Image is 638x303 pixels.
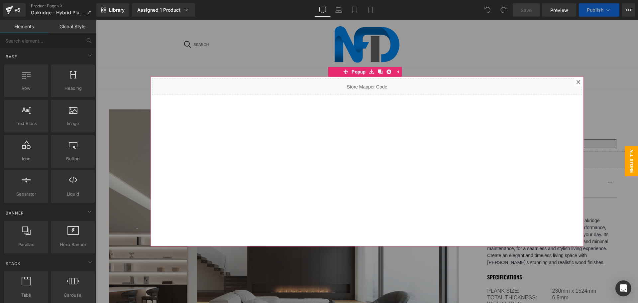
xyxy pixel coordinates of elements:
a: Global Style [48,20,96,33]
span: Popup [254,47,271,57]
a: Product Pages [31,3,96,9]
a: v6 [3,3,26,17]
span: Hero Banner [53,241,93,248]
button: Undo [481,3,494,17]
div: Open Intercom Messenger [615,280,631,296]
button: Redo [497,3,510,17]
span: Heading [53,85,93,92]
span: Text Block [6,120,46,127]
span: Parallax [6,241,46,248]
a: Delete Module [289,47,297,57]
div: Assigned 1 Product [137,7,190,13]
span: Banner [5,210,25,216]
span: Publish [587,7,603,13]
span: Carousel [53,292,93,299]
span: Separator [6,191,46,198]
a: Expand / Collapse [297,47,306,57]
span: Row [6,85,46,92]
a: Tablet [347,3,363,17]
span: Preview [550,7,568,14]
button: Publish [579,3,619,17]
a: Preview [542,3,576,17]
a: Desktop [315,3,331,17]
a: Clone Module [280,47,289,57]
span: Icon [6,155,46,162]
span: Save [521,7,532,14]
span: Stack [5,260,21,267]
a: Laptop [331,3,347,17]
a: Mobile [363,3,378,17]
span: Liquid [53,191,93,198]
span: Base [5,54,18,60]
button: More [622,3,635,17]
a: New Library [96,3,129,17]
span: Library [109,7,125,13]
span: Button [53,155,93,162]
span: Tabs [6,292,46,299]
div: v6 [13,6,22,14]
span: Image [53,120,93,127]
span: ALL Store Mapper [515,126,542,156]
span: Oakridge - Hybrid Plank [31,10,84,15]
a: Save module [271,47,280,57]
